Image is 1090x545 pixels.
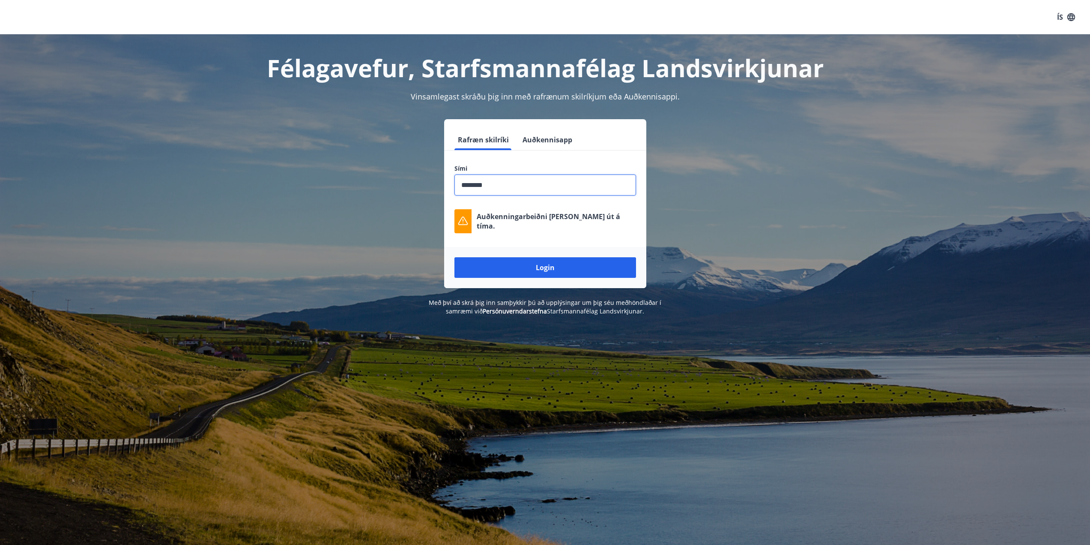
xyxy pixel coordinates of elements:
[454,129,512,150] button: Rafræn skilríki
[519,129,576,150] button: Auðkennisapp
[247,51,843,84] h1: Félagavefur, Starfsmannafélag Landsvirkjunar
[454,257,636,278] button: Login
[411,91,680,102] span: Vinsamlegast skráðu þig inn með rafrænum skilríkjum eða Auðkennisappi.
[1052,9,1080,25] button: ÍS
[477,212,636,231] p: Auðkenningarbeiðni [PERSON_NAME] út á tíma.
[454,164,636,173] label: Sími
[483,307,547,315] a: Persónuverndarstefna
[429,298,661,315] span: Með því að skrá þig inn samþykkir þú að upplýsingar um þig séu meðhöndlaðar í samræmi við Starfsm...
